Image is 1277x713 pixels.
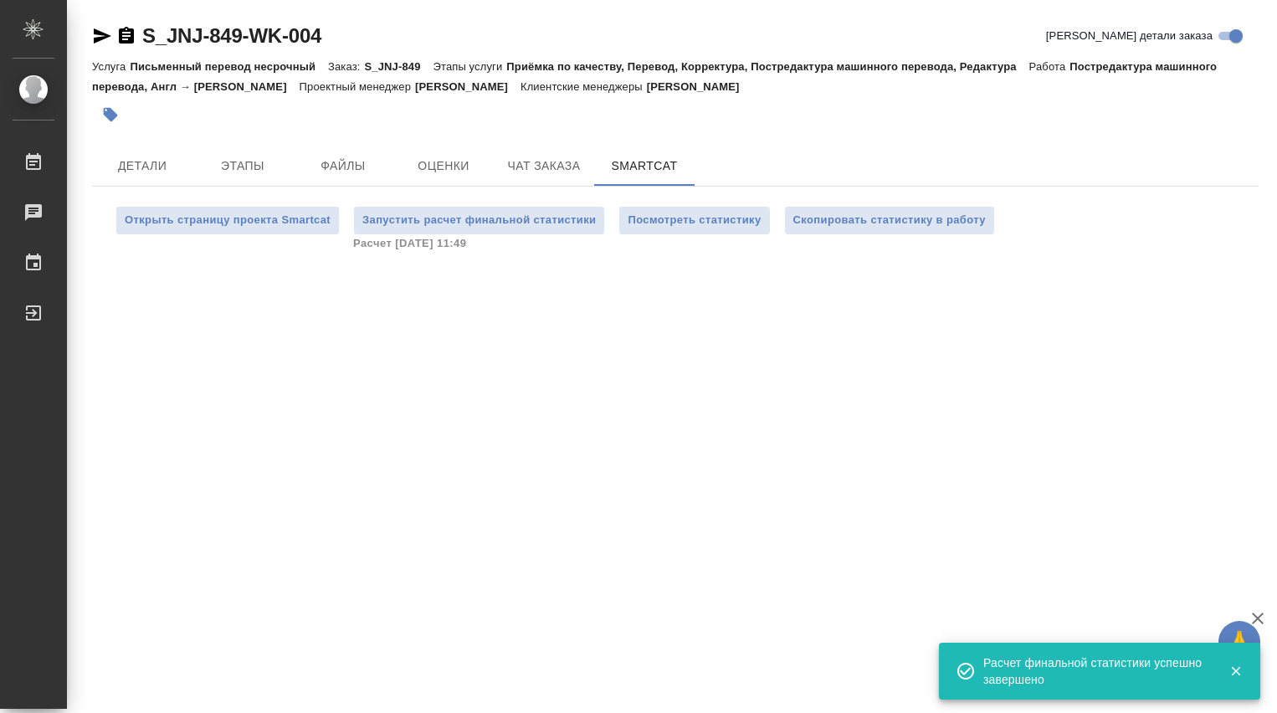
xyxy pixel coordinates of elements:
span: Детали [102,156,182,177]
button: Посмотреть статистику [618,206,770,235]
p: [PERSON_NAME] [415,80,521,93]
p: [PERSON_NAME] [647,80,752,93]
button: Скопировать статистику в работу [784,206,995,235]
button: Открыть страницу проекта Smartcat [115,206,340,235]
span: Запустить расчет финальной статистики [362,211,596,230]
p: Работа [1029,60,1070,73]
p: Услуга [92,60,130,73]
p: Клиентские менеджеры [521,80,647,93]
p: Заказ: [328,60,364,73]
p: Проектный менеджер [300,80,415,93]
a: S_JNJ-849-WK-004 [142,24,321,47]
div: Расчет финальной статистики успешно завершено [983,654,1204,688]
span: 🙏 [1225,624,1254,659]
button: 🙏 [1218,621,1260,663]
span: Скопировать статистику в работу [793,211,986,230]
span: Посмотреть статистику [628,211,761,230]
span: [PERSON_NAME] детали заказа [1046,28,1213,44]
span: Чат заказа [504,156,584,177]
p: Письменный перевод несрочный [130,60,328,73]
button: Добавить тэг [92,96,129,133]
p: Приёмка по качеству, Перевод, Корректура, Постредактура машинного перевода, Редактура [506,60,1028,73]
span: Расчет [DATE] 11:49 [353,235,605,252]
button: Скопировать ссылку [116,26,136,46]
span: Файлы [303,156,383,177]
span: SmartCat [604,156,685,177]
button: Скопировать ссылку для ЯМессенджера [92,26,112,46]
p: Этапы услуги [433,60,507,73]
button: Запустить расчет финальной статистики [353,206,605,235]
span: Открыть страницу проекта Smartcat [125,211,331,230]
span: Оценки [403,156,484,177]
span: Этапы [203,156,283,177]
button: Закрыть [1218,664,1253,679]
p: S_JNJ-849 [364,60,433,73]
